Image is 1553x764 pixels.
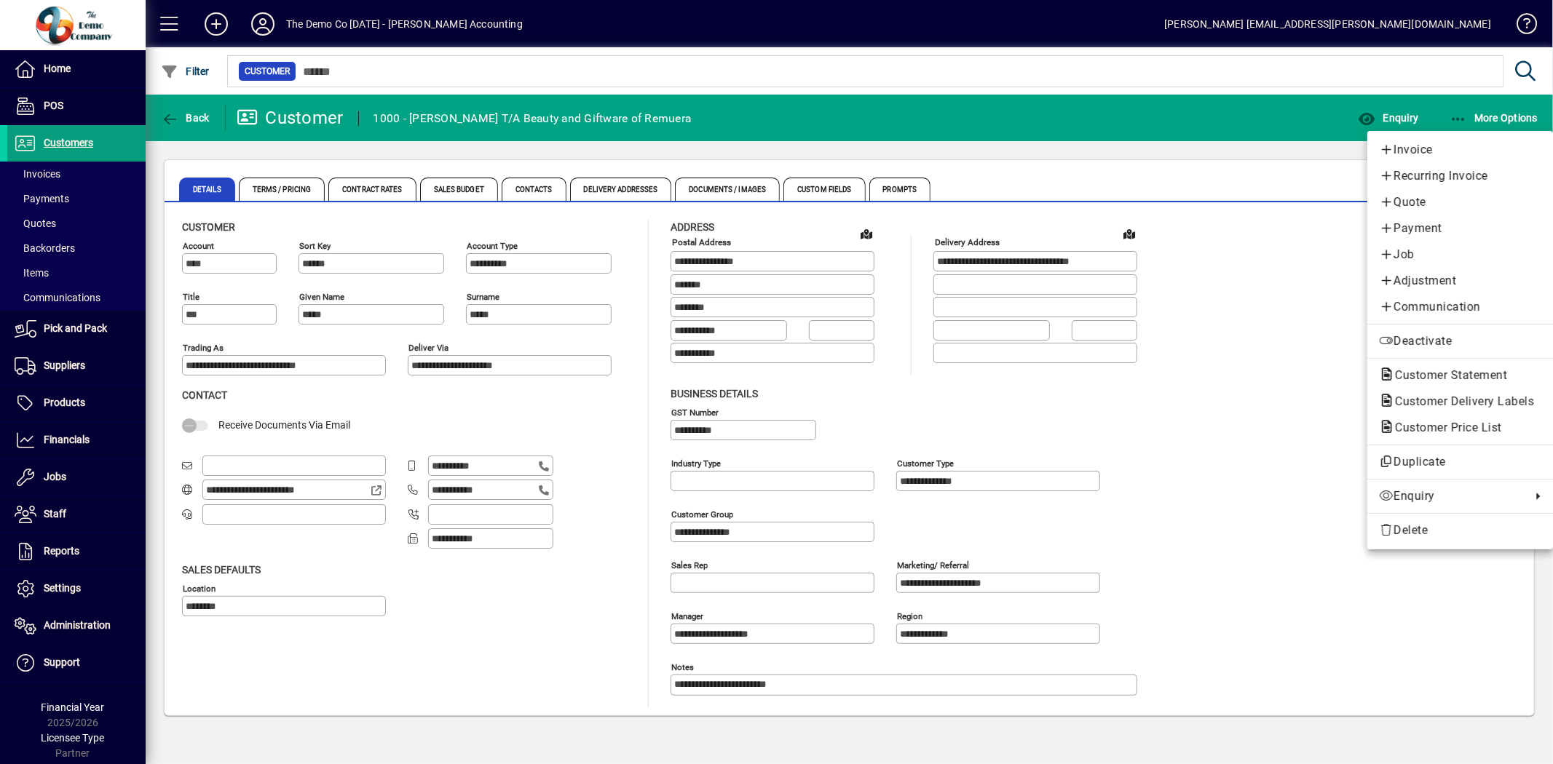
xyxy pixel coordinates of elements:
[1379,167,1541,185] span: Recurring Invoice
[1379,194,1541,211] span: Quote
[1379,368,1514,382] span: Customer Statement
[1379,522,1541,539] span: Delete
[1379,246,1541,263] span: Job
[1379,453,1541,471] span: Duplicate
[1379,333,1541,350] span: Deactivate
[1379,220,1541,237] span: Payment
[1379,488,1524,505] span: Enquiry
[1367,328,1553,354] button: Deactivate customer
[1379,421,1509,434] span: Customer Price List
[1379,298,1541,316] span: Communication
[1379,141,1541,159] span: Invoice
[1379,272,1541,290] span: Adjustment
[1379,394,1541,408] span: Customer Delivery Labels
